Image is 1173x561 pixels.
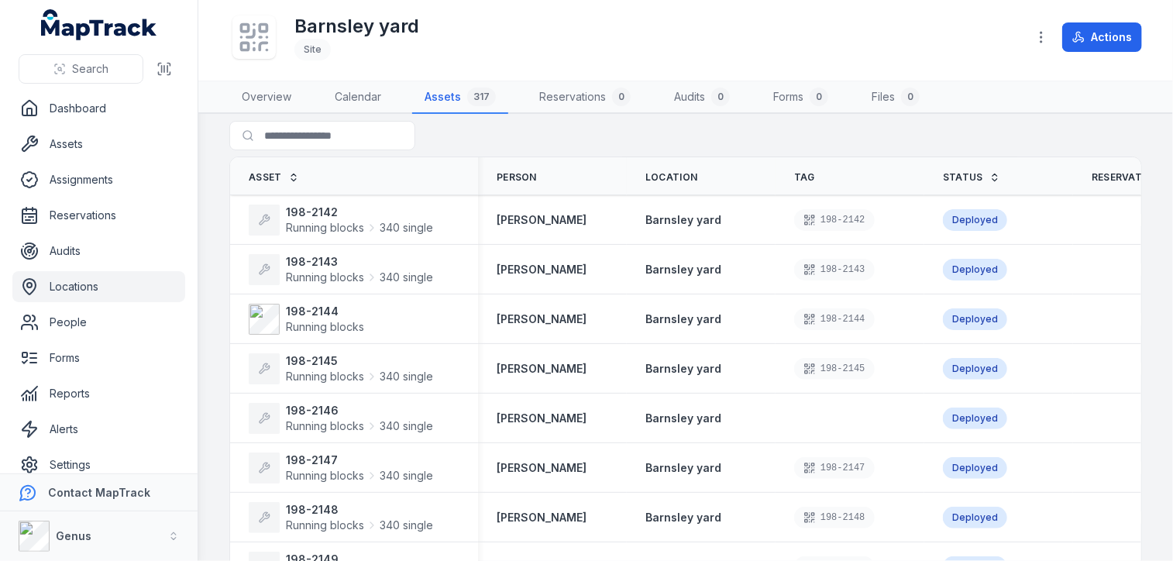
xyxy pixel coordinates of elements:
[249,502,433,533] a: 198-2148Running blocks340 single
[48,486,150,499] strong: Contact MapTrack
[645,212,721,228] a: Barnsley yard
[645,311,721,327] a: Barnsley yard
[497,510,586,525] a: [PERSON_NAME]
[12,129,185,160] a: Assets
[380,518,433,533] span: 340 single
[794,308,875,330] div: 198-2144
[612,88,631,106] div: 0
[286,270,364,285] span: Running blocks
[859,81,932,114] a: Files0
[943,209,1007,231] div: Deployed
[645,510,721,525] a: Barnsley yard
[286,453,433,468] strong: 198-2147
[12,414,185,445] a: Alerts
[286,220,364,236] span: Running blocks
[19,54,143,84] button: Search
[12,271,185,302] a: Locations
[497,212,586,228] a: [PERSON_NAME]
[286,403,433,418] strong: 198-2146
[380,369,433,384] span: 340 single
[56,529,91,542] strong: Genus
[286,518,364,533] span: Running blocks
[1092,171,1160,184] span: Reservation
[497,411,586,426] a: [PERSON_NAME]
[12,236,185,267] a: Audits
[645,171,697,184] span: Location
[249,254,433,285] a: 198-2143Running blocks340 single
[380,468,433,484] span: 340 single
[943,171,983,184] span: Status
[645,263,721,276] span: Barnsley yard
[249,453,433,484] a: 198-2147Running blocks340 single
[711,88,730,106] div: 0
[286,304,364,319] strong: 198-2144
[41,9,157,40] a: MapTrack
[249,403,433,434] a: 198-2146Running blocks340 single
[645,460,721,476] a: Barnsley yard
[380,418,433,434] span: 340 single
[380,220,433,236] span: 340 single
[249,304,364,335] a: 198-2144Running blocks
[1062,22,1142,52] button: Actions
[286,468,364,484] span: Running blocks
[286,320,364,333] span: Running blocks
[12,93,185,124] a: Dashboard
[645,511,721,524] span: Barnsley yard
[229,81,304,114] a: Overview
[286,205,433,220] strong: 198-2142
[286,502,433,518] strong: 198-2148
[249,171,282,184] span: Asset
[294,39,331,60] div: Site
[286,254,433,270] strong: 198-2143
[497,460,586,476] a: [PERSON_NAME]
[12,164,185,195] a: Assignments
[497,361,586,377] strong: [PERSON_NAME]
[645,213,721,226] span: Barnsley yard
[943,259,1007,280] div: Deployed
[943,358,1007,380] div: Deployed
[645,262,721,277] a: Barnsley yard
[286,369,364,384] span: Running blocks
[794,358,875,380] div: 198-2145
[412,81,508,114] a: Assets317
[527,81,643,114] a: Reservations0
[497,311,586,327] a: [PERSON_NAME]
[286,418,364,434] span: Running blocks
[901,88,920,106] div: 0
[645,411,721,426] a: Barnsley yard
[322,81,394,114] a: Calendar
[794,259,875,280] div: 198-2143
[497,262,586,277] a: [PERSON_NAME]
[12,200,185,231] a: Reservations
[794,209,875,231] div: 198-2142
[794,507,875,528] div: 198-2148
[662,81,742,114] a: Audits0
[12,307,185,338] a: People
[72,61,108,77] span: Search
[943,308,1007,330] div: Deployed
[380,270,433,285] span: 340 single
[645,312,721,325] span: Barnsley yard
[467,88,496,106] div: 317
[249,171,299,184] a: Asset
[645,411,721,425] span: Barnsley yard
[943,408,1007,429] div: Deployed
[645,362,721,375] span: Barnsley yard
[645,361,721,377] a: Barnsley yard
[943,457,1007,479] div: Deployed
[794,457,875,479] div: 198-2147
[249,353,433,384] a: 198-2145Running blocks340 single
[12,378,185,409] a: Reports
[645,461,721,474] span: Barnsley yard
[761,81,841,114] a: Forms0
[12,449,185,480] a: Settings
[286,353,433,369] strong: 198-2145
[249,205,433,236] a: 198-2142Running blocks340 single
[943,507,1007,528] div: Deployed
